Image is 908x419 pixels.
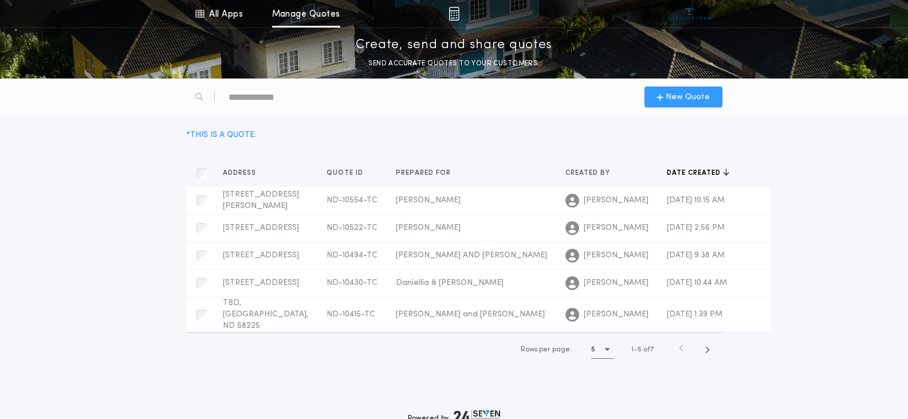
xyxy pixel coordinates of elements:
span: Address [223,169,258,178]
span: [DATE] 1:39 PM [667,310,722,319]
h1: 5 [591,344,595,355]
span: Prepared for [396,169,453,178]
span: TBD, [GEOGRAPHIC_DATA], ND 58225 [223,299,308,330]
span: Daniellia & [PERSON_NAME] [396,279,504,287]
span: Rows per page: [521,346,572,353]
span: ND-10415-TC [327,310,375,319]
span: [STREET_ADDRESS] [223,224,299,232]
span: [DATE] 10:15 AM [667,196,725,205]
span: ND-10522-TC [327,224,378,232]
span: [PERSON_NAME] [584,277,648,289]
p: Create, send and share quotes [356,36,552,54]
span: Created by [565,169,612,178]
span: [PERSON_NAME] [396,224,461,232]
span: [DATE] 9:38 AM [667,251,725,260]
button: Address [223,167,265,179]
img: vs-icon [668,8,711,19]
span: of 7 [643,344,654,355]
button: New Quote [644,87,722,107]
button: 5 [591,340,614,359]
span: [PERSON_NAME] [584,250,648,261]
span: [PERSON_NAME] [396,196,461,205]
button: Date created [667,167,729,179]
div: * THIS IS A QUOTE. [186,129,256,141]
span: [PERSON_NAME] [584,195,648,206]
p: SEND ACCURATE QUOTES TO YOUR CUSTOMERS. [368,58,539,69]
button: Quote ID [327,167,372,179]
span: 1 [631,346,634,353]
span: [STREET_ADDRESS] [223,279,299,287]
span: [PERSON_NAME] [584,309,648,320]
span: ND-10430-TC [327,279,378,287]
span: [DATE] 10:44 AM [667,279,727,287]
span: [PERSON_NAME] [584,222,648,234]
span: [DATE] 2:56 PM [667,224,725,232]
span: [PERSON_NAME] AND [PERSON_NAME] [396,251,547,260]
span: [PERSON_NAME] and [PERSON_NAME] [396,310,545,319]
span: [STREET_ADDRESS][PERSON_NAME] [223,190,299,210]
span: 5 [638,346,642,353]
span: Date created [667,169,723,178]
span: New Quote [666,91,710,103]
button: Created by [565,167,619,179]
span: ND-10494-TC [327,251,378,260]
span: Quote ID [327,169,365,178]
span: [STREET_ADDRESS] [223,251,299,260]
img: img [449,7,459,21]
span: ND-10554-TC [327,196,378,205]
